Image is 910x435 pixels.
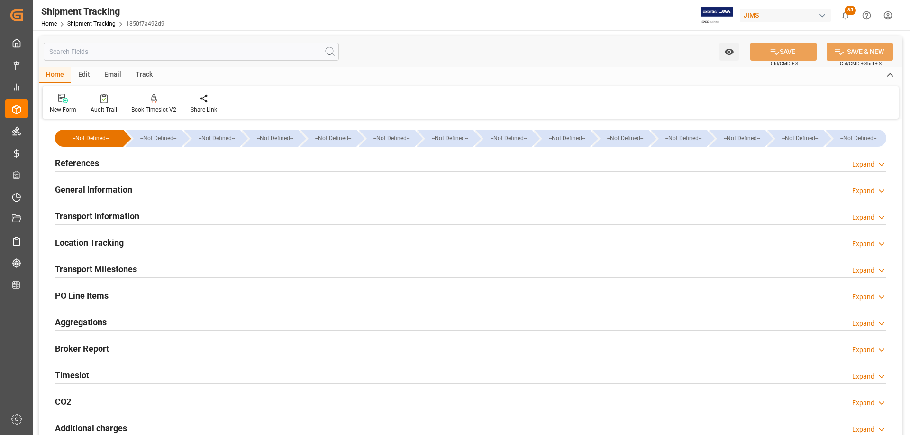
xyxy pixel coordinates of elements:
a: Shipment Tracking [67,20,116,27]
div: Share Link [191,106,217,114]
div: Expand [852,213,874,222]
div: --Not Defined-- [359,130,415,147]
span: 35 [845,6,856,15]
div: --Not Defined-- [427,130,473,147]
div: --Not Defined-- [310,130,356,147]
div: --Not Defined-- [184,130,240,147]
div: Expand [852,239,874,249]
div: Expand [852,160,874,169]
div: --Not Defined-- [534,130,590,147]
div: Expand [852,186,874,196]
div: --Not Defined-- [767,130,823,147]
h2: PO Line Items [55,289,109,302]
div: --Not Defined-- [544,130,590,147]
div: --Not Defined-- [242,130,298,147]
div: Expand [852,425,874,435]
div: JIMS [740,9,831,22]
div: Expand [852,372,874,382]
div: New Form [50,106,76,114]
div: --Not Defined-- [252,130,298,147]
h2: References [55,157,99,169]
button: JIMS [740,6,835,24]
h2: Transport Milestones [55,263,137,275]
div: --Not Defined-- [777,130,823,147]
div: --Not Defined-- [602,130,648,147]
button: SAVE [750,43,817,61]
button: show 35 new notifications [835,5,856,26]
h2: Location Tracking [55,236,124,249]
div: Audit Trail [91,106,117,114]
div: --Not Defined-- [300,130,356,147]
div: Home [39,67,71,83]
div: --Not Defined-- [592,130,648,147]
div: --Not Defined-- [719,130,765,147]
div: Track [128,67,160,83]
h2: Timeslot [55,369,89,382]
h2: Additional charges [55,422,127,435]
div: --Not Defined-- [64,130,117,147]
div: --Not Defined-- [417,130,473,147]
div: --Not Defined-- [835,130,882,147]
button: open menu [719,43,739,61]
img: Exertis%20JAM%20-%20Email%20Logo.jpg_1722504956.jpg [701,7,733,24]
div: --Not Defined-- [55,130,123,147]
button: SAVE & NEW [827,43,893,61]
a: Home [41,20,57,27]
div: --Not Defined-- [126,130,182,147]
div: Expand [852,345,874,355]
div: --Not Defined-- [660,130,707,147]
div: --Not Defined-- [193,130,240,147]
h2: Aggregations [55,316,107,328]
div: Email [97,67,128,83]
div: Shipment Tracking [41,4,164,18]
div: --Not Defined-- [135,130,182,147]
span: Ctrl/CMD + S [771,60,798,67]
input: Search Fields [44,43,339,61]
div: Book Timeslot V2 [131,106,176,114]
span: Ctrl/CMD + Shift + S [840,60,882,67]
div: --Not Defined-- [651,130,707,147]
div: --Not Defined-- [826,130,886,147]
div: --Not Defined-- [368,130,415,147]
div: --Not Defined-- [709,130,765,147]
div: Expand [852,266,874,275]
div: Expand [852,292,874,302]
h2: Broker Report [55,342,109,355]
div: --Not Defined-- [475,130,531,147]
h2: CO2 [55,395,71,408]
div: Edit [71,67,97,83]
div: Expand [852,398,874,408]
div: --Not Defined-- [485,130,531,147]
button: Help Center [856,5,877,26]
div: Expand [852,319,874,328]
h2: Transport Information [55,210,139,222]
h2: General Information [55,183,132,196]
